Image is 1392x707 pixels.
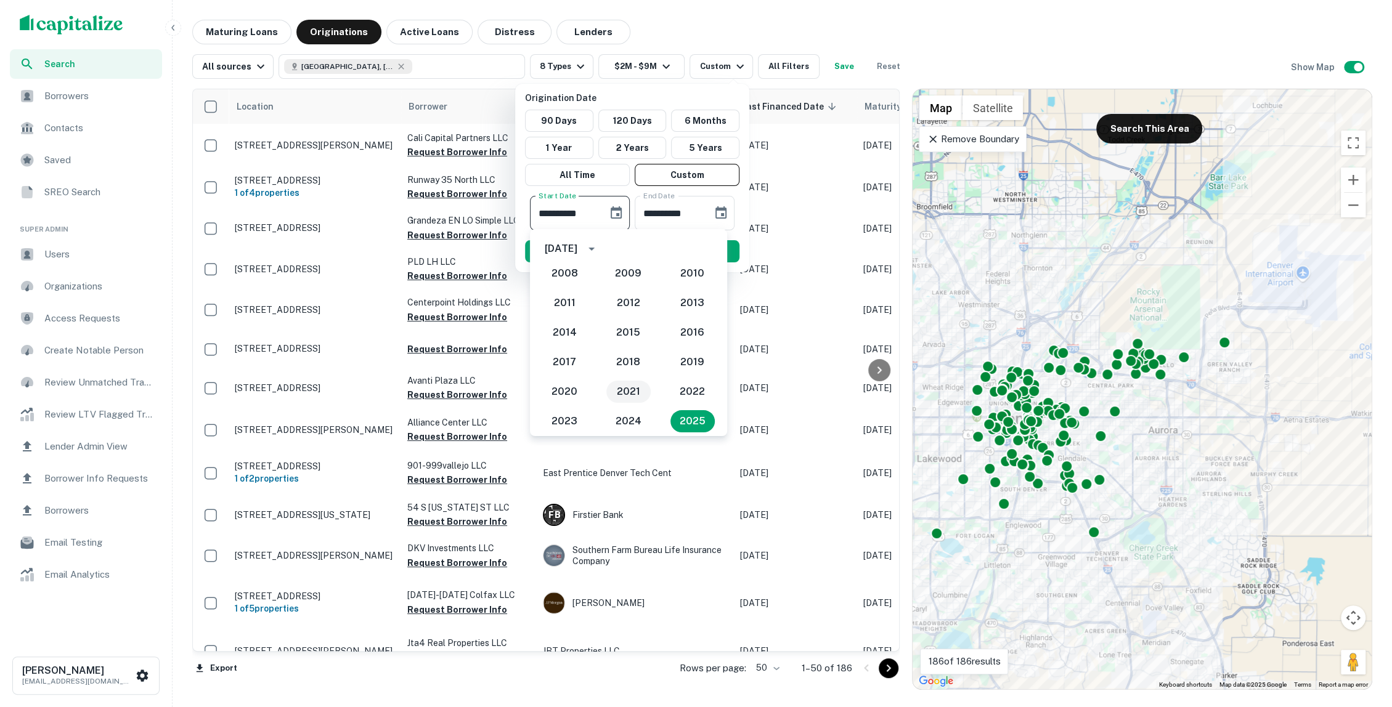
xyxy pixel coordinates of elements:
[670,410,715,432] button: 2025
[525,110,593,132] button: 90 Days
[542,351,587,373] button: 2017
[542,262,587,285] button: 2008
[671,137,739,159] button: 5 Years
[606,262,651,285] button: 2009
[525,240,739,262] button: Apply Changes
[635,164,739,186] button: Custom
[542,292,587,314] button: 2011
[604,201,629,225] button: Choose date, selected date is Apr 18, 2025
[606,410,651,432] button: 2024
[525,137,593,159] button: 1 Year
[643,190,675,201] label: End Date
[670,321,715,344] button: 2016
[1330,608,1392,668] iframe: Chat Widget
[606,351,651,373] button: 2018
[606,381,651,403] button: 2021
[542,381,587,403] button: 2020
[542,321,587,344] button: 2014
[581,238,602,259] button: year view is open, switch to calendar view
[598,137,667,159] button: 2 Years
[670,351,715,373] button: 2019
[598,110,667,132] button: 120 Days
[545,241,577,256] div: [DATE]
[525,91,744,105] p: Origination Date
[525,164,630,186] button: All Time
[670,292,715,314] button: 2013
[671,110,739,132] button: 6 Months
[606,321,651,344] button: 2015
[539,190,576,201] label: Start Date
[606,292,651,314] button: 2012
[542,410,587,432] button: 2023
[709,201,733,225] button: Choose date, selected date is Oct 15, 2025
[670,381,715,403] button: 2022
[670,262,715,285] button: 2010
